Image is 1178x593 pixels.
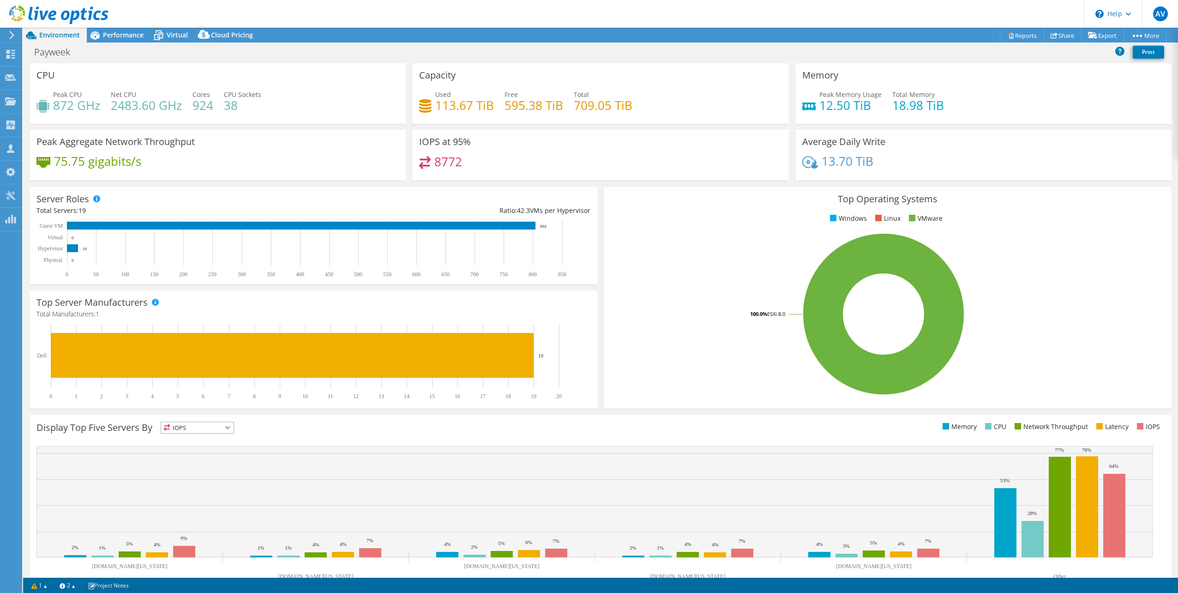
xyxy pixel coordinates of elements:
div: Ratio: VMs per Hypervisor [313,206,590,216]
text: 2% [72,545,78,550]
text: 9% [180,535,187,541]
text: 7% [925,538,932,544]
li: VMware [907,213,943,224]
text: 4% [816,541,823,547]
text: 1% [657,545,664,551]
text: 9 [278,393,281,399]
text: 19 [531,393,536,399]
text: 4% [712,542,719,547]
span: Cores [192,90,210,99]
text: Dell [37,352,47,359]
li: Network Throughput [1012,422,1088,432]
text: 2 [100,393,103,399]
text: 20 [556,393,562,399]
text: 350 [267,271,275,278]
span: Peak Memory Usage [819,90,882,99]
text: 53% [1000,478,1010,483]
svg: \n [1095,10,1104,18]
text: 200 [179,271,187,278]
text: 12 [353,393,359,399]
text: 4% [898,541,905,546]
span: Total Memory [892,90,935,99]
text: Guest VM [40,223,63,229]
span: Net CPU [111,90,136,99]
text: 4% [340,541,347,547]
a: Project Notes [81,580,135,591]
text: 4% [685,541,691,547]
li: Latency [1094,422,1129,432]
text: 0 [72,236,74,240]
div: Total Servers: [36,206,313,216]
text: 500 [354,271,362,278]
text: 450 [325,271,333,278]
text: 7% [367,538,373,543]
text: Physical [43,257,62,263]
text: 19 [83,247,87,251]
h4: 595.38 TiB [505,100,563,110]
li: Memory [940,422,977,432]
text: 1 [75,393,78,399]
span: Total [574,90,589,99]
tspan: ESXi 8.0 [767,310,785,317]
text: [DOMAIN_NAME][US_STATE] [650,573,725,580]
text: 2% [471,544,478,550]
text: 50 [93,271,99,278]
text: 18 [505,393,511,399]
h3: Capacity [419,70,456,80]
text: 8 [253,393,256,399]
h4: 38 [224,100,261,110]
text: 150 [150,271,158,278]
text: 5% [870,540,877,545]
h4: 12.50 TiB [819,100,882,110]
li: Linux [873,213,901,224]
text: [DOMAIN_NAME][US_STATE] [92,563,167,569]
h4: 113.67 TiB [435,100,494,110]
text: Other [1053,573,1066,580]
h3: Peak Aggregate Network Throughput [36,137,195,147]
text: 600 [412,271,421,278]
text: 300 [238,271,246,278]
text: [DOMAIN_NAME][US_STATE] [836,563,911,569]
text: 17 [480,393,486,399]
text: 0 [66,271,68,278]
text: 16 [455,393,460,399]
h4: 18.98 TiB [892,100,944,110]
text: 250 [208,271,216,278]
text: 11 [328,393,333,399]
text: 13 [379,393,384,399]
a: Export [1081,28,1124,42]
li: Windows [828,213,867,224]
text: 28% [1028,510,1037,516]
h4: 75.75 gigabits/s [54,156,141,166]
text: 750 [499,271,508,278]
text: 4% [444,541,451,547]
h3: CPU [36,70,55,80]
text: Hypervisor [38,245,63,252]
h4: 8772 [434,157,462,167]
span: 19 [78,206,86,215]
text: [DOMAIN_NAME][US_STATE] [464,563,539,569]
span: Environment [39,30,80,39]
text: 0 [49,393,52,399]
text: 850 [558,271,566,278]
h3: Server Roles [36,194,89,204]
text: 1% [285,545,292,551]
a: Print [1133,46,1164,59]
span: Peak CPU [53,90,82,99]
text: 700 [470,271,479,278]
text: 800 [529,271,537,278]
span: Free [505,90,518,99]
h3: Average Daily Write [802,137,885,147]
text: 7 [228,393,230,399]
a: Share [1044,28,1082,42]
text: 4% [154,542,161,547]
text: 6 [202,393,204,399]
span: Used [435,90,451,99]
h3: Memory [802,70,838,80]
span: AV [1153,6,1168,21]
text: Virtual [48,234,63,241]
text: 0 [72,258,74,263]
text: 550 [383,271,391,278]
span: 1 [96,309,99,318]
h3: IOPS at 95% [419,137,471,147]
